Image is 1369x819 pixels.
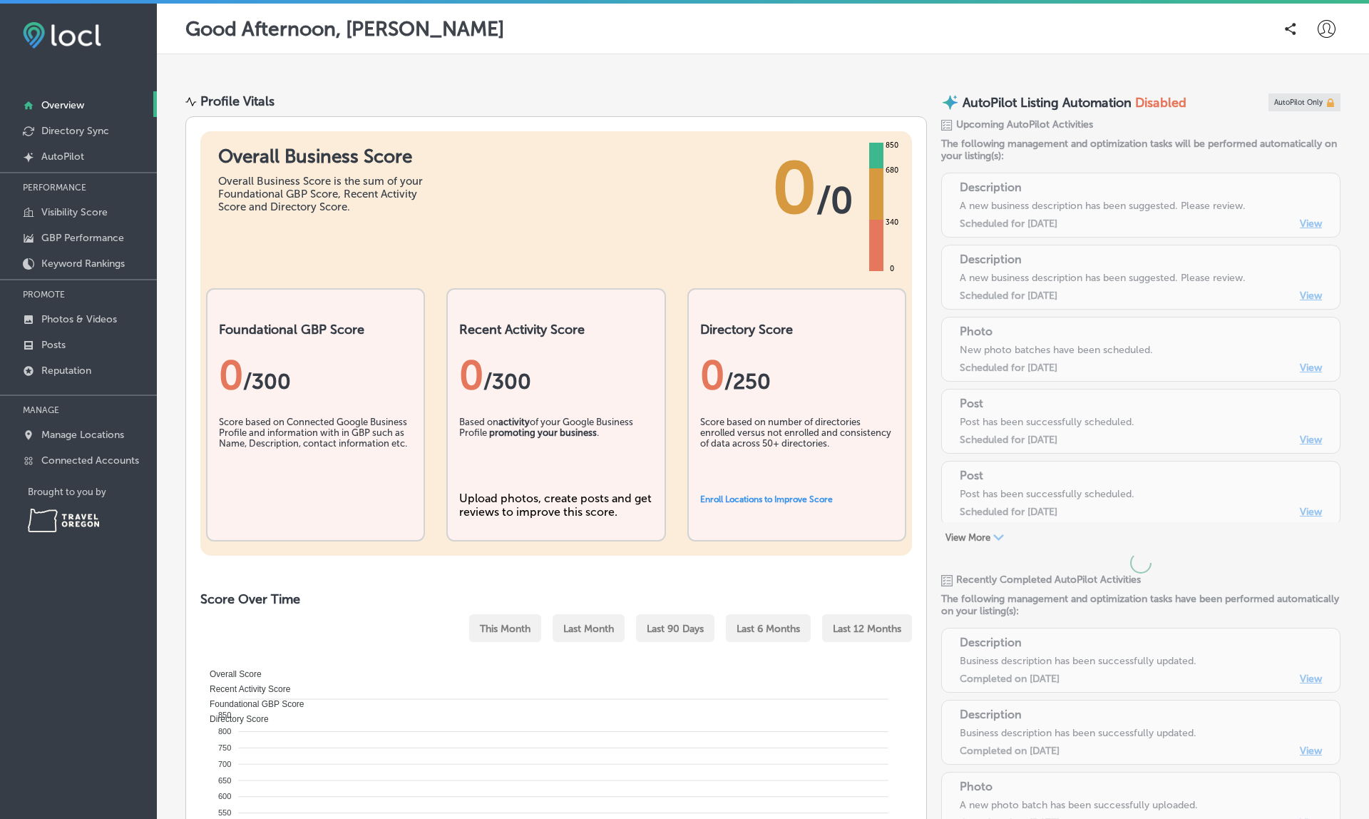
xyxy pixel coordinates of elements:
span: /250 [724,369,771,395]
span: Directory Score [199,714,269,724]
p: Overview [41,99,84,111]
span: Disabled [1135,95,1186,111]
img: fda3e92497d09a02dc62c9cd864e3231.png [23,22,101,49]
p: AutoPilot Listing Automation [963,95,1132,111]
p: Directory Sync [41,125,109,137]
h2: Directory Score [700,322,893,337]
div: 0 [219,352,412,399]
h1: Overall Business Score [218,146,432,168]
span: Last 90 Days [647,623,704,635]
p: GBP Performance [41,232,124,244]
p: Manage Locations [41,429,124,441]
div: 680 [883,165,901,176]
div: 0 [459,352,652,399]
div: Overall Business Score is the sum of your Foundational GBP Score, Recent Activity Score and Direc... [218,175,432,213]
span: 0 [772,146,816,231]
p: Keyword Rankings [41,258,125,270]
tspan: 550 [218,808,231,817]
h2: Foundational GBP Score [219,322,412,337]
p: Connected Accounts [41,454,139,467]
div: 340 [883,217,901,228]
tspan: 750 [218,743,231,752]
span: Recent Activity Score [199,684,290,694]
div: 850 [883,140,901,151]
tspan: 650 [218,776,231,785]
img: autopilot-icon [941,93,959,111]
span: / 300 [243,369,291,395]
p: AutoPilot [41,151,84,163]
a: Enroll Locations to Improve Score [700,494,833,504]
span: This Month [480,623,530,635]
div: 0 [700,352,893,399]
p: Photos & Videos [41,313,117,325]
span: /300 [483,369,531,395]
span: / 0 [816,179,853,222]
div: Profile Vitals [200,93,275,109]
div: Based on of your Google Business Profile . [459,417,652,488]
div: Upload photos, create posts and get reviews to improve this score. [459,492,652,519]
p: Brought to you by [28,487,157,497]
span: Overall Score [199,669,262,679]
span: Last Month [563,623,614,635]
p: Posts [41,339,66,351]
p: Reputation [41,365,91,377]
h2: Score Over Time [200,591,912,607]
tspan: 700 [218,760,231,768]
tspan: 600 [218,792,231,800]
div: 0 [887,263,897,275]
b: promoting your business [489,427,597,438]
img: Travel Oregon [28,509,99,532]
tspan: 800 [218,727,231,736]
b: activity [498,417,530,427]
span: Foundational GBP Score [199,699,304,709]
div: Score based on number of directories enrolled versus not enrolled and consistency of data across ... [700,417,893,488]
div: Score based on Connected Google Business Profile and information with in GBP such as Name, Descri... [219,417,412,488]
h2: Recent Activity Score [459,322,652,337]
tspan: 850 [218,711,231,719]
p: Good Afternoon, [PERSON_NAME] [185,17,504,41]
p: Visibility Score [41,206,108,218]
span: Last 6 Months [737,623,800,635]
span: Last 12 Months [833,623,901,635]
